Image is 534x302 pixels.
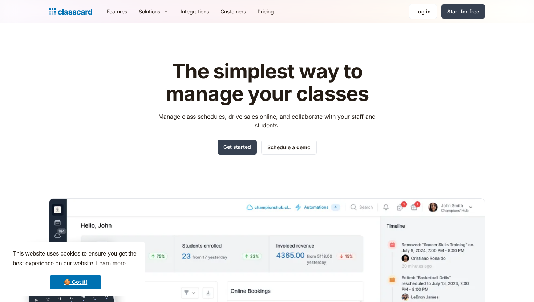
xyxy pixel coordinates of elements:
div: Solutions [133,3,175,20]
a: Integrations [175,3,215,20]
a: Schedule a demo [261,140,317,155]
a: learn more about cookies [95,258,127,269]
h1: The simplest way to manage your classes [152,60,383,105]
a: Logo [49,7,92,17]
p: Manage class schedules, drive sales online, and collaborate with your staff and students. [152,112,383,130]
a: Get started [218,140,257,155]
a: Pricing [252,3,280,20]
a: dismiss cookie message [50,275,101,289]
a: Start for free [441,4,485,19]
a: Features [101,3,133,20]
div: cookieconsent [6,242,145,296]
span: This website uses cookies to ensure you get the best experience on our website. [13,249,138,269]
div: Start for free [447,8,479,15]
a: Customers [215,3,252,20]
div: Log in [415,8,431,15]
a: Log in [409,4,437,19]
div: Solutions [139,8,160,15]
